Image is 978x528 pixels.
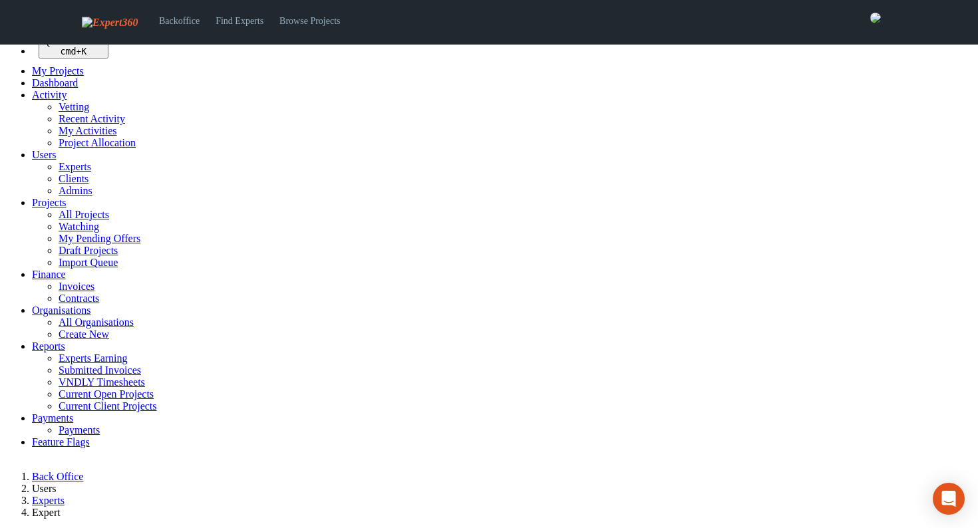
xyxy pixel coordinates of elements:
a: Reports [32,340,65,352]
a: Users [32,149,56,160]
a: Dashboard [32,77,78,88]
div: Open Intercom Messenger [933,483,965,515]
a: Activity [32,89,67,100]
a: Clients [59,173,88,184]
a: Recent Activity [59,113,125,124]
a: Payments [32,412,73,424]
a: All Projects [59,209,109,220]
img: Expert360 [82,17,138,29]
a: Project Allocation [59,137,136,148]
a: Experts Earning [59,352,128,364]
a: My Projects [32,65,84,76]
img: 0421c9a1-ac87-4857-a63f-b59ed7722763-normal.jpeg [870,13,881,23]
a: Create New [59,329,109,340]
a: Projects [32,197,67,208]
a: Current Open Projects [59,388,154,400]
a: All Organisations [59,317,134,328]
a: Current Client Projects [59,400,157,412]
a: Contracts [59,293,99,304]
a: VNDLY Timesheets [59,376,145,388]
a: Submitted Invoices [59,364,141,376]
a: Draft Projects [59,245,118,256]
a: Experts [59,161,91,172]
a: Back Office [32,471,83,482]
kbd: cmd [60,47,76,57]
a: Organisations [32,305,91,316]
a: Feature Flags [32,436,90,448]
a: Admins [59,185,92,196]
li: Users [32,483,973,495]
a: Watching [59,221,99,232]
a: Invoices [59,281,94,292]
a: Import Queue [59,257,118,268]
a: Vetting [59,101,89,112]
li: Expert [32,507,973,519]
a: Finance [32,269,66,280]
a: Experts [32,495,65,506]
a: Payments [59,424,100,436]
button: Quick search... cmd+K [39,35,108,59]
a: My Activities [59,125,117,136]
a: My Pending Offers [59,233,140,244]
kbd: K [81,47,86,57]
div: + [44,47,103,57]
